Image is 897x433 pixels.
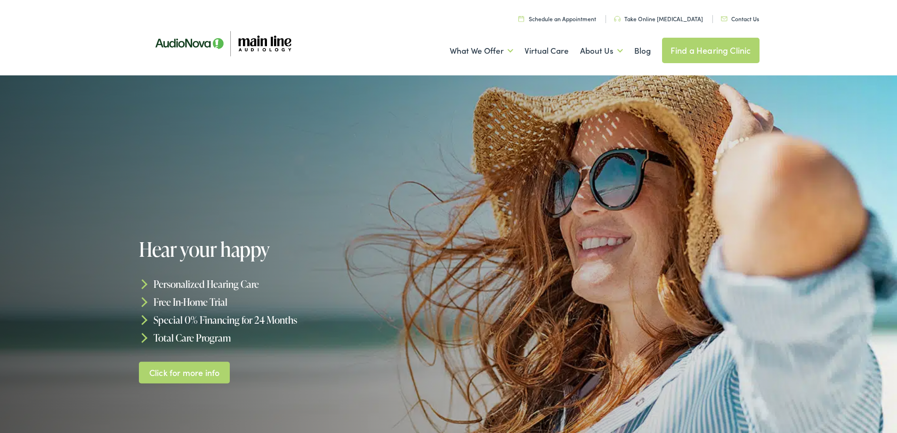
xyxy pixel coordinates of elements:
a: About Us [580,33,623,68]
img: utility icon [721,16,727,21]
a: Blog [634,33,651,68]
a: Click for more info [139,361,230,384]
li: Free In-Home Trial [139,293,453,311]
a: Schedule an Appointment [518,15,596,23]
img: utility icon [518,16,524,22]
h1: Hear your happy [139,238,453,260]
a: Contact Us [721,15,759,23]
a: What We Offer [450,33,513,68]
img: utility icon [614,16,621,22]
li: Total Care Program [139,328,453,346]
a: Take Online [MEDICAL_DATA] [614,15,703,23]
a: Virtual Care [525,33,569,68]
a: Find a Hearing Clinic [662,38,760,63]
li: Special 0% Financing for 24 Months [139,311,453,329]
li: Personalized Hearing Care [139,275,453,293]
